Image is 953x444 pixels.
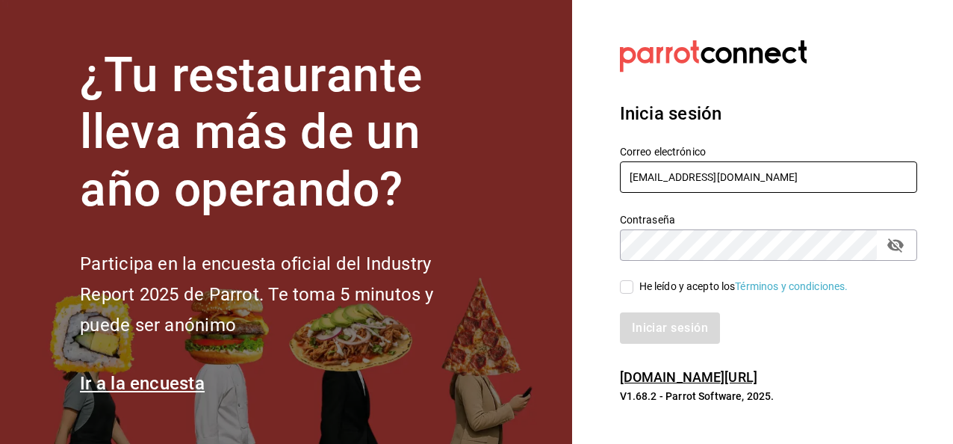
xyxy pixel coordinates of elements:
[735,280,848,292] a: Términos y condiciones.
[80,47,483,219] h1: ¿Tu restaurante lleva más de un año operando?
[639,279,848,295] div: He leído y acepto los
[620,214,917,224] label: Contraseña
[620,369,757,385] a: [DOMAIN_NAME][URL]
[620,161,917,193] input: Ingresa tu correo electrónico
[883,232,908,258] button: passwordField
[80,249,483,340] h2: Participa en la encuesta oficial del Industry Report 2025 de Parrot. Te toma 5 minutos y puede se...
[620,146,917,156] label: Correo electrónico
[620,100,917,127] h3: Inicia sesión
[80,373,205,394] a: Ir a la encuesta
[620,389,917,404] p: V1.68.2 - Parrot Software, 2025.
